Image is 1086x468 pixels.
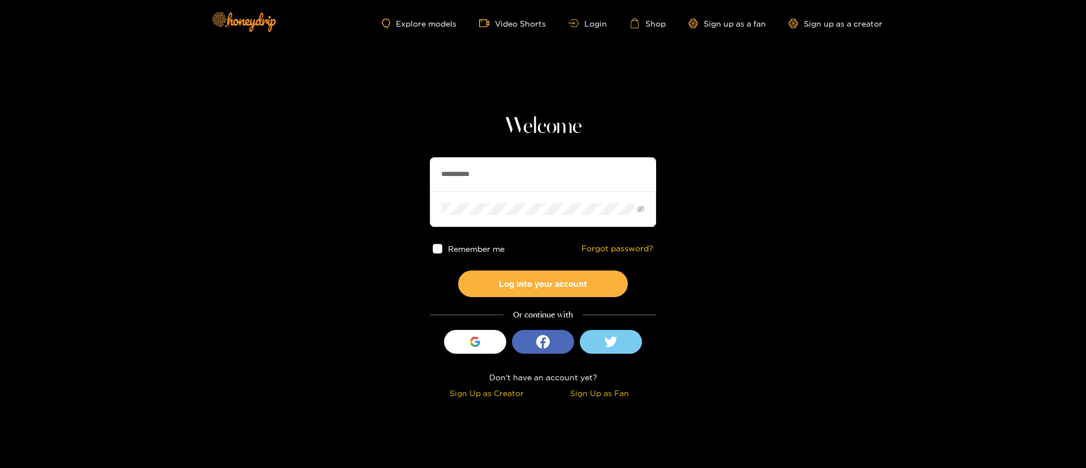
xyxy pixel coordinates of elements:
a: Login [568,19,607,28]
div: Don't have an account yet? [430,371,656,384]
button: Log into your account [458,271,628,297]
div: Or continue with [430,308,656,321]
div: Sign Up as Creator [433,387,540,400]
a: Shop [630,18,666,28]
a: Forgot password? [581,244,653,254]
span: eye-invisible [637,205,644,213]
div: Sign Up as Fan [546,387,653,400]
a: Explore models [382,19,456,28]
span: Remember me [448,244,505,253]
a: Sign up as a creator [788,19,882,28]
a: Video Shorts [479,18,546,28]
span: video-camera [479,18,495,28]
h1: Welcome [430,113,656,140]
a: Sign up as a fan [688,19,766,28]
